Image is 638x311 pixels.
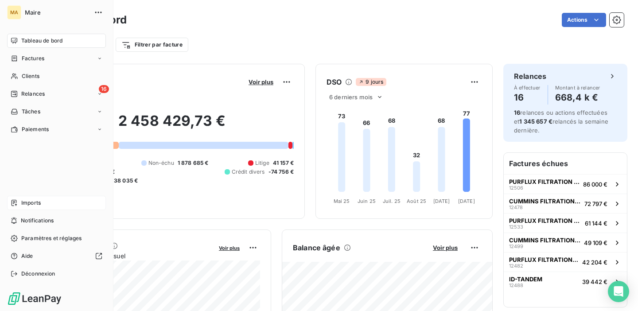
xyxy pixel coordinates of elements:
span: Clients [22,72,39,80]
tspan: Mai 25 [334,198,350,204]
span: 86 000 € [583,181,607,188]
h6: Factures échues [504,153,627,174]
span: 1 878 685 € [178,159,209,167]
span: 12488 [509,283,523,288]
span: 12499 [509,244,523,249]
span: 16 [99,85,109,93]
button: CUMMINS FILTRATION SARL1249949 109 € [504,233,627,252]
span: 16 [514,109,520,116]
span: Paiements [22,125,49,133]
h4: 668,4 k € [555,90,600,105]
button: CUMMINS FILTRATION SARL1247872 797 € [504,194,627,213]
button: PURFLUX FILTRATION [GEOGRAPHIC_DATA]1253361 144 € [504,213,627,233]
span: 72 797 € [584,200,607,207]
span: 12506 [509,185,523,190]
button: Voir plus [216,244,242,252]
button: Filtrer par facture [116,38,188,52]
button: ID-TANDEM1248839 442 € [504,272,627,291]
span: 42 204 € [582,259,607,266]
span: Paramètres et réglages [21,234,82,242]
h6: Balance âgée [293,242,340,253]
span: Non-échu [148,159,174,167]
span: Notifications [21,217,54,225]
h2: 2 458 429,73 € [50,112,294,139]
tspan: [DATE] [433,198,450,204]
span: À effectuer [514,85,541,90]
button: Actions [562,13,606,27]
h6: Relances [514,71,546,82]
span: 6 derniers mois [329,93,373,101]
h4: 16 [514,90,541,105]
span: Litige [255,159,269,167]
span: Tableau de bord [21,37,62,45]
span: 39 442 € [582,278,607,285]
button: Voir plus [430,244,460,252]
button: PURFLUX FILTRATION [GEOGRAPHIC_DATA]1250686 000 € [504,174,627,194]
span: PURFLUX FILTRATION [GEOGRAPHIC_DATA] [509,178,580,185]
span: Voir plus [433,244,458,251]
span: -38 035 € [111,177,138,185]
span: 9 jours [356,78,386,86]
button: Voir plus [246,78,276,86]
img: Logo LeanPay [7,292,62,306]
span: 61 144 € [585,220,607,227]
span: Déconnexion [21,270,55,278]
span: CUMMINS FILTRATION SARL [509,237,580,244]
span: Voir plus [219,245,240,251]
span: 41 157 € [273,159,294,167]
button: PURFLUX FILTRATION [GEOGRAPHIC_DATA]1248242 204 € [504,252,627,272]
span: Chiffre d'affaires mensuel [50,251,213,260]
div: Open Intercom Messenger [608,281,629,302]
span: relances ou actions effectuées et relancés la semaine dernière. [514,109,608,134]
span: PURFLUX FILTRATION [GEOGRAPHIC_DATA] [509,217,581,224]
span: Maire [25,9,89,16]
tspan: Août 25 [407,198,426,204]
span: 12482 [509,263,523,268]
tspan: [DATE] [458,198,475,204]
span: Relances [21,90,45,98]
span: 49 109 € [584,239,607,246]
span: Tâches [22,108,40,116]
span: Crédit divers [232,168,265,176]
span: Aide [21,252,33,260]
span: ID-TANDEM [509,276,542,283]
span: 12533 [509,224,523,229]
a: Aide [7,249,106,263]
span: 1 345 657 € [519,118,552,125]
span: 12478 [509,205,523,210]
span: Factures [22,54,44,62]
span: Montant à relancer [555,85,600,90]
span: CUMMINS FILTRATION SARL [509,198,581,205]
tspan: Juin 25 [358,198,376,204]
tspan: Juil. 25 [383,198,401,204]
span: Voir plus [249,78,273,86]
h6: DSO [327,77,342,87]
span: -74 756 € [268,168,294,176]
div: MA [7,5,21,19]
span: PURFLUX FILTRATION [GEOGRAPHIC_DATA] [509,256,579,263]
span: Imports [21,199,41,207]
